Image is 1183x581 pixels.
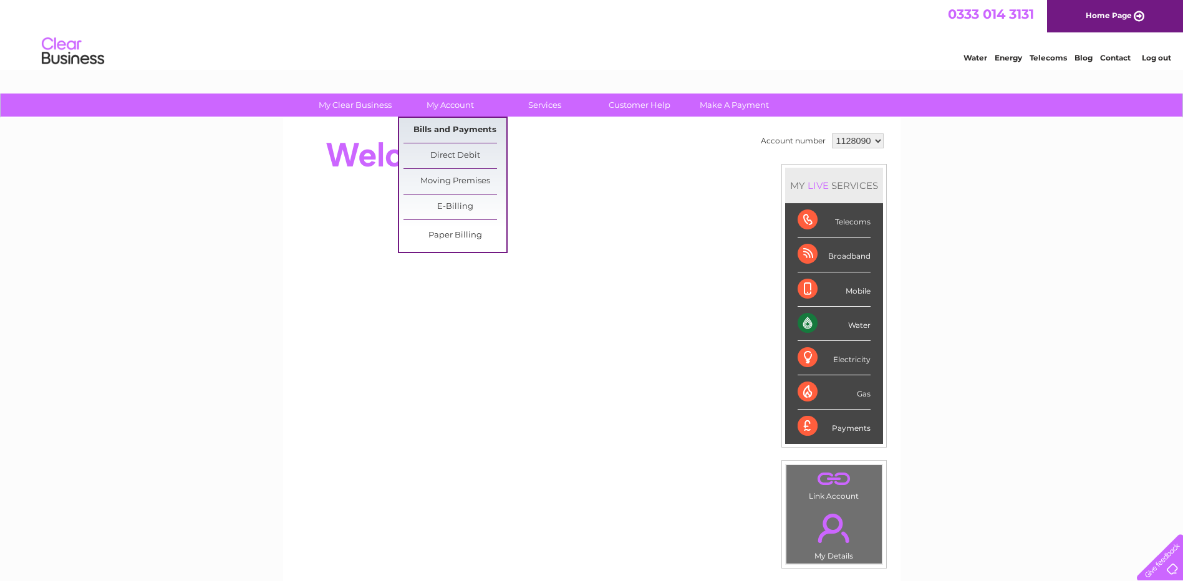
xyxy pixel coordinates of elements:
[798,238,871,272] div: Broadband
[798,341,871,375] div: Electricity
[798,272,871,307] div: Mobile
[297,7,887,60] div: Clear Business is a trading name of Verastar Limited (registered in [GEOGRAPHIC_DATA] No. 3667643...
[304,94,407,117] a: My Clear Business
[1142,53,1171,62] a: Log out
[41,32,105,70] img: logo.png
[403,223,506,248] a: Paper Billing
[403,169,506,194] a: Moving Premises
[403,118,506,143] a: Bills and Payments
[798,410,871,443] div: Payments
[398,94,501,117] a: My Account
[798,203,871,238] div: Telecoms
[403,143,506,168] a: Direct Debit
[683,94,786,117] a: Make A Payment
[963,53,987,62] a: Water
[1074,53,1093,62] a: Blog
[785,168,883,203] div: MY SERVICES
[493,94,596,117] a: Services
[948,6,1034,22] a: 0333 014 3131
[588,94,691,117] a: Customer Help
[403,194,506,219] a: E-Billing
[789,506,879,550] a: .
[786,503,882,564] td: My Details
[798,375,871,410] div: Gas
[1100,53,1131,62] a: Contact
[805,180,831,191] div: LIVE
[1030,53,1067,62] a: Telecoms
[758,130,829,151] td: Account number
[786,464,882,504] td: Link Account
[995,53,1022,62] a: Energy
[789,468,879,490] a: .
[798,307,871,341] div: Water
